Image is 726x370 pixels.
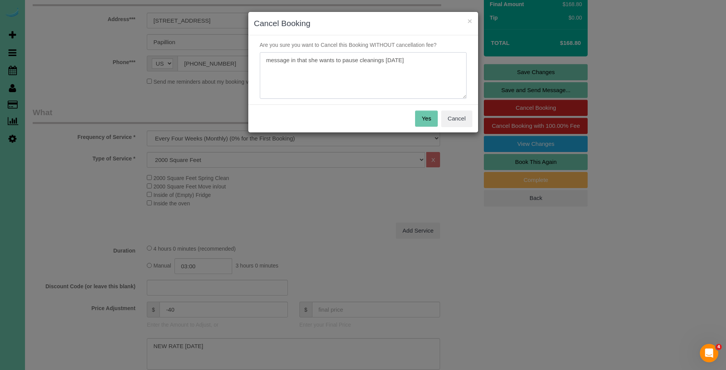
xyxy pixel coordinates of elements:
p: Are you sure you want to Cancel this Booking WITHOUT cancellation fee? [254,41,472,49]
button: × [467,17,472,25]
sui-modal: Cancel Booking [248,12,478,132]
span: 4 [716,344,722,350]
button: Cancel [441,111,472,127]
button: Yes [415,111,437,127]
iframe: Intercom live chat [700,344,718,362]
h3: Cancel Booking [254,18,472,29]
